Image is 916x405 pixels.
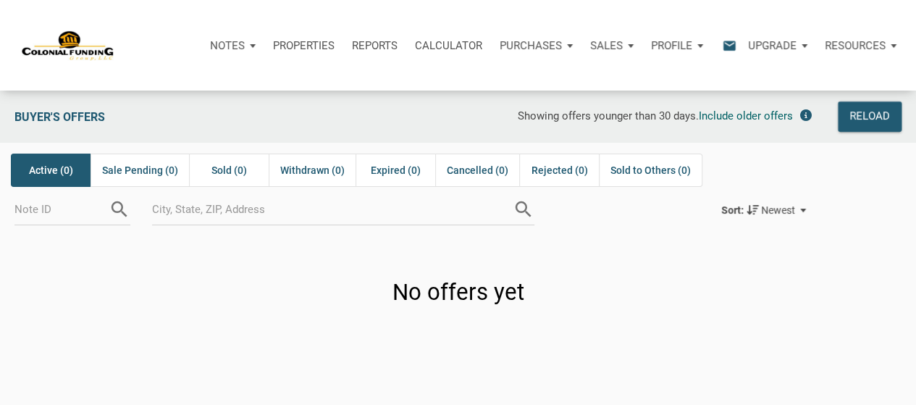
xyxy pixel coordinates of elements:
[280,162,345,179] span: Withdrawn (0)
[352,39,398,52] p: Reports
[371,162,421,179] span: Expired (0)
[816,24,905,67] button: Resources
[849,108,890,125] div: Reload
[189,154,269,187] div: Sold (0)
[491,24,581,67] button: Purchases
[14,193,109,225] input: Note ID
[642,24,712,67] button: Profile
[406,24,491,67] a: Calculator
[651,39,692,52] p: Profile
[838,101,902,132] button: Reload
[343,24,406,67] button: Reports
[91,154,189,187] div: Sale Pending (0)
[447,162,508,179] span: Cancelled (0)
[739,24,816,67] button: Upgrade
[22,30,114,61] img: NoteUnlimited
[102,162,178,179] span: Sale Pending (0)
[109,199,130,220] i: search
[29,162,73,179] span: Active (0)
[518,109,699,122] span: Showing offers younger than 30 days.
[761,204,795,216] span: Newest
[610,162,691,179] span: Sold to Others (0)
[711,24,739,67] button: email
[7,101,278,132] div: Buyer's Offers
[512,199,534,220] i: search
[721,204,744,216] div: Sort:
[264,24,343,67] a: Properties
[699,109,793,122] span: Include older offers
[392,277,524,309] h3: No offers yet
[748,39,797,52] p: Upgrade
[590,39,623,52] p: Sales
[356,154,435,187] div: Expired (0)
[11,154,91,187] div: Active (0)
[210,39,245,52] p: Notes
[599,154,702,187] div: Sold to Others (0)
[825,39,886,52] p: Resources
[531,162,588,179] span: Rejected (0)
[415,39,482,52] p: Calculator
[519,154,599,187] div: Rejected (0)
[211,162,247,179] span: Sold (0)
[720,37,738,54] i: email
[435,154,519,187] div: Cancelled (0)
[581,24,642,67] button: Sales
[721,201,812,219] button: Sort:Newest
[152,193,513,225] input: City, State, ZIP, Address
[269,154,356,187] div: Withdrawn (0)
[500,39,562,52] p: Purchases
[273,39,335,52] p: Properties
[201,24,264,67] button: Notes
